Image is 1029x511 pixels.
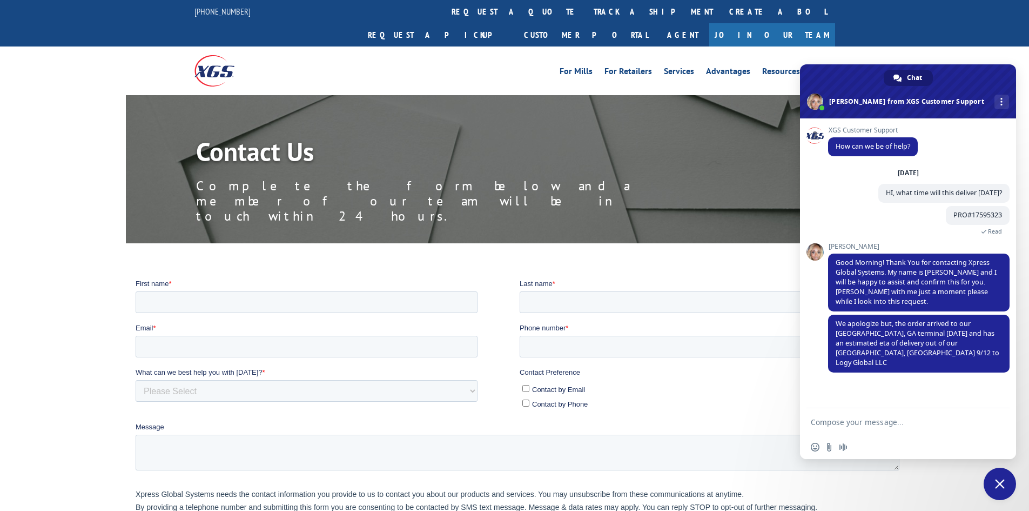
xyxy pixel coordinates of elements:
[953,210,1002,220] span: PRO#17595323
[836,258,997,306] span: Good Morning! Thank You for contacting Xpress Global Systems. My name is [PERSON_NAME] and I will...
[886,188,1002,197] span: HI, what time will this deliver [DATE]?
[604,67,652,79] a: For Retailers
[836,319,999,367] span: We apologize but, the order arrived to our [GEOGRAPHIC_DATA], GA terminal [DATE] and has an estim...
[836,142,910,151] span: How can we be of help?
[762,67,800,79] a: Resources
[994,95,1009,109] div: More channels
[194,6,251,17] a: [PHONE_NUMBER]
[360,23,516,47] a: Request a pickup
[828,127,918,134] span: XGS Customer Support
[984,468,1016,500] div: Close chat
[709,23,835,47] a: Join Our Team
[664,67,694,79] a: Services
[988,228,1002,235] span: Read
[811,417,981,427] textarea: Compose your message...
[907,70,922,86] span: Chat
[825,443,833,452] span: Send a file
[839,443,848,452] span: Audio message
[811,443,819,452] span: Insert an emoji
[560,67,593,79] a: For Mills
[656,23,709,47] a: Agent
[898,170,919,176] div: [DATE]
[884,70,933,86] div: Chat
[516,23,656,47] a: Customer Portal
[196,178,682,224] p: Complete the form below and a member of our team will be in touch within 24 hours.
[828,243,1010,250] span: [PERSON_NAME]
[196,138,682,170] h1: Contact Us
[706,67,750,79] a: Advantages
